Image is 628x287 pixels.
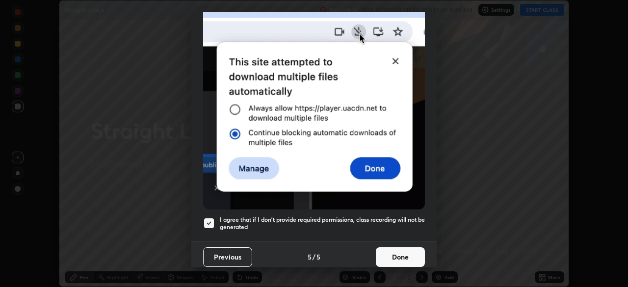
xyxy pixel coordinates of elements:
button: Done [376,247,425,267]
h4: / [313,252,315,262]
h5: I agree that if I don't provide required permissions, class recording will not be generated [220,216,425,231]
h4: 5 [308,252,312,262]
button: Previous [203,247,252,267]
h4: 5 [316,252,320,262]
